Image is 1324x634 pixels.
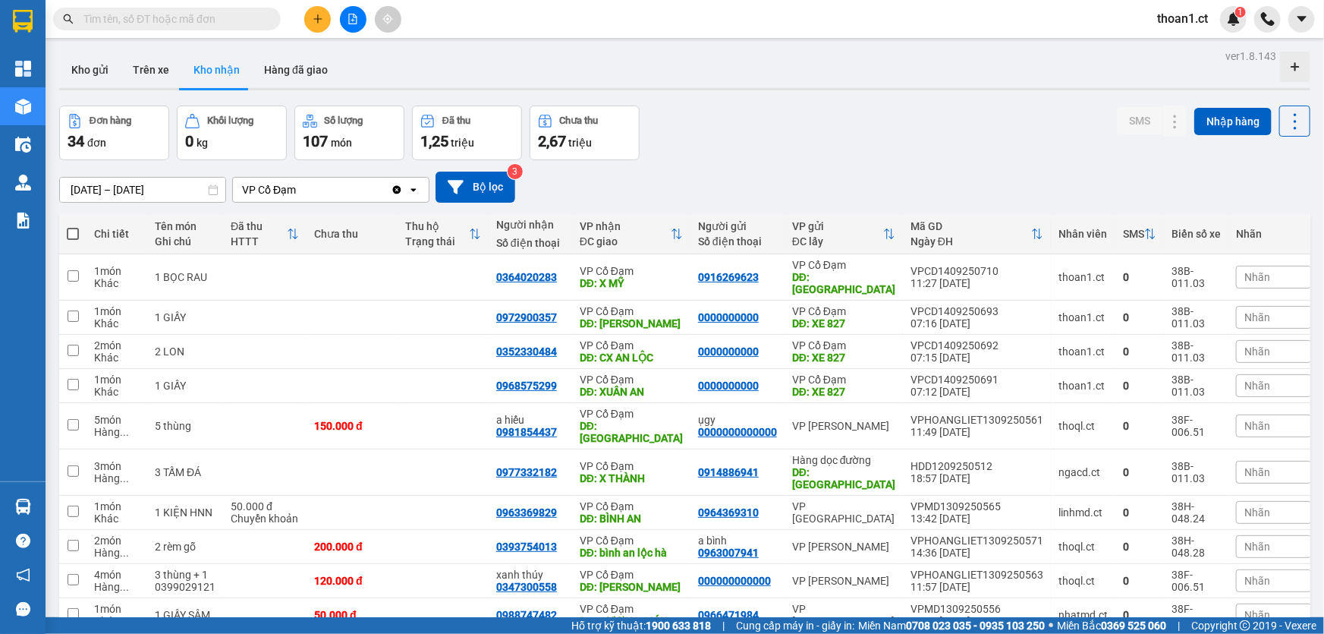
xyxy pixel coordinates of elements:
[15,499,31,515] img: warehouse-icon
[314,228,390,240] div: Chưa thu
[155,220,215,232] div: Tên món
[59,52,121,88] button: Kho gửi
[910,317,1043,330] div: 07:16 [DATE]
[572,214,690,254] th: Toggle SortBy
[1194,108,1272,135] button: Nhập hàng
[1171,339,1221,364] div: 38B-011.03
[698,426,777,438] div: 0000000000000
[1235,7,1246,17] sup: 1
[16,568,30,582] span: notification
[736,617,854,634] span: Cung cấp máy in - giấy in:
[1058,575,1108,587] div: thoql.ct
[1244,420,1270,432] span: Nhãn
[15,99,31,115] img: warehouse-icon
[792,454,895,466] div: Hàng dọc đường
[223,214,307,254] th: Toggle SortBy
[155,466,215,478] div: 3 TẤM ĐÁ
[94,277,140,289] div: Khác
[580,265,683,277] div: VP Cổ Đạm
[698,466,759,478] div: 0914886941
[382,14,393,24] span: aim
[792,374,895,386] div: VP Cổ Đạm
[1123,506,1156,519] div: 0
[16,602,30,617] span: message
[1058,380,1108,392] div: thoan1.ct
[155,506,215,519] div: 1 KIỆN HNN
[120,472,129,484] span: ...
[436,172,515,203] button: Bộ lọc
[1123,380,1156,392] div: 0
[1057,617,1166,634] span: Miền Bắc
[580,615,683,627] div: DĐ: CƯƠNG GIÁN
[792,466,895,490] div: DĐ: THANH HÓA
[155,581,215,593] div: 0399029121
[910,569,1043,581] div: VPHOANGLIET1309250563
[1227,12,1241,26] img: icon-new-feature
[792,541,895,553] div: VP [PERSON_NAME]
[1244,506,1270,519] span: Nhãn
[94,460,140,472] div: 3 món
[580,420,683,444] div: DĐ: xuân hải
[646,620,711,632] strong: 1900 633 818
[858,617,1045,634] span: Miền Nam
[792,305,895,317] div: VP Cổ Đạm
[792,259,895,271] div: VP Cổ Đạm
[910,220,1031,232] div: Mã GD
[910,581,1043,593] div: 11:57 [DATE]
[94,500,140,513] div: 1 món
[580,220,671,232] div: VP nhận
[1123,311,1156,323] div: 0
[792,271,895,295] div: DĐ: THANH HÓA
[231,220,287,232] div: Đã thu
[15,61,31,77] img: dashboard-icon
[910,352,1043,364] div: 07:15 [DATE]
[15,137,31,153] img: warehouse-icon
[906,620,1045,632] strong: 0708 023 035 - 0935 103 250
[1236,228,1312,240] div: Nhãn
[155,569,215,581] div: 3 thùng + 1
[197,137,208,149] span: kg
[910,603,1043,615] div: VPMD1309250556
[13,10,33,33] img: logo-vxr
[87,137,106,149] span: đơn
[496,414,565,426] div: a hiếu
[496,506,557,519] div: 0963369829
[580,408,683,420] div: VP Cổ Đạm
[60,178,225,202] input: Select a date range.
[580,547,683,559] div: DĐ: bình an lộc hà
[1295,12,1309,26] span: caret-down
[580,386,683,398] div: DĐ: XUÂN AN
[94,615,140,627] div: Khác
[538,132,566,150] span: 2,67
[314,420,390,432] div: 150.000 đ
[313,14,323,24] span: plus
[910,414,1043,426] div: VPHOANGLIET1309250561
[1123,228,1144,240] div: SMS
[94,305,140,317] div: 1 món
[698,547,759,559] div: 0963007941
[698,506,759,519] div: 0964369310
[120,547,129,559] span: ...
[94,352,140,364] div: Khác
[1238,7,1243,17] span: 1
[792,352,895,364] div: DĐ: XE 827
[571,617,711,634] span: Hỗ trợ kỹ thuật:
[207,115,253,126] div: Khối lượng
[391,184,403,196] svg: Clear value
[1171,460,1221,484] div: 38B-011.03
[1171,569,1221,593] div: 38F-006.51
[325,115,363,126] div: Số lượng
[1171,414,1221,438] div: 38F-006.51
[1123,271,1156,283] div: 0
[94,374,140,386] div: 1 món
[405,220,469,232] div: Thu hộ
[231,513,299,525] div: Chuyển khoản
[120,581,129,593] span: ...
[496,311,557,323] div: 0972900357
[1049,623,1053,629] span: ⚪️
[910,460,1043,472] div: HDD1209250512
[1058,311,1108,323] div: thoan1.ct
[155,235,215,248] div: Ghi chú
[910,339,1043,352] div: VPCD1409250692
[910,472,1043,484] div: 18:57 [DATE]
